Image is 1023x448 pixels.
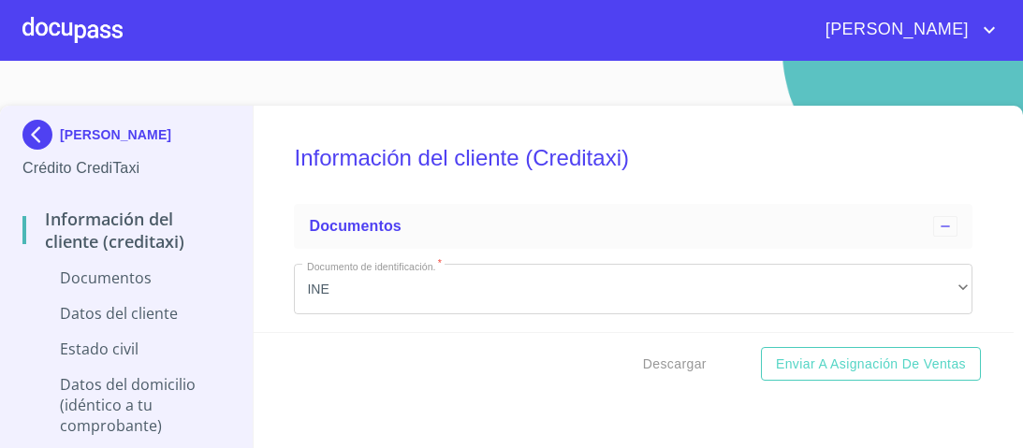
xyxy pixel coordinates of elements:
p: Crédito CrediTaxi [22,157,230,180]
button: account of current user [811,15,1001,45]
button: Descargar [636,347,714,382]
div: Documentos [294,204,972,249]
span: [PERSON_NAME] [811,15,978,45]
p: Datos del cliente [22,303,230,324]
p: [PERSON_NAME] [60,127,171,142]
span: Enviar a Asignación de Ventas [776,353,966,376]
div: INE [294,264,972,314]
p: Información del cliente (Creditaxi) [22,208,230,253]
p: Datos del domicilio (idéntico a tu comprobante) [22,374,230,436]
span: Documentos [309,218,401,234]
h5: Información del cliente (Creditaxi) [294,120,972,196]
button: Enviar a Asignación de Ventas [761,347,981,382]
span: Descargar [643,353,707,376]
p: Estado Civil [22,339,230,359]
img: Docupass spot blue [22,120,60,150]
p: Documentos [22,267,230,288]
div: [PERSON_NAME] [22,120,230,157]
